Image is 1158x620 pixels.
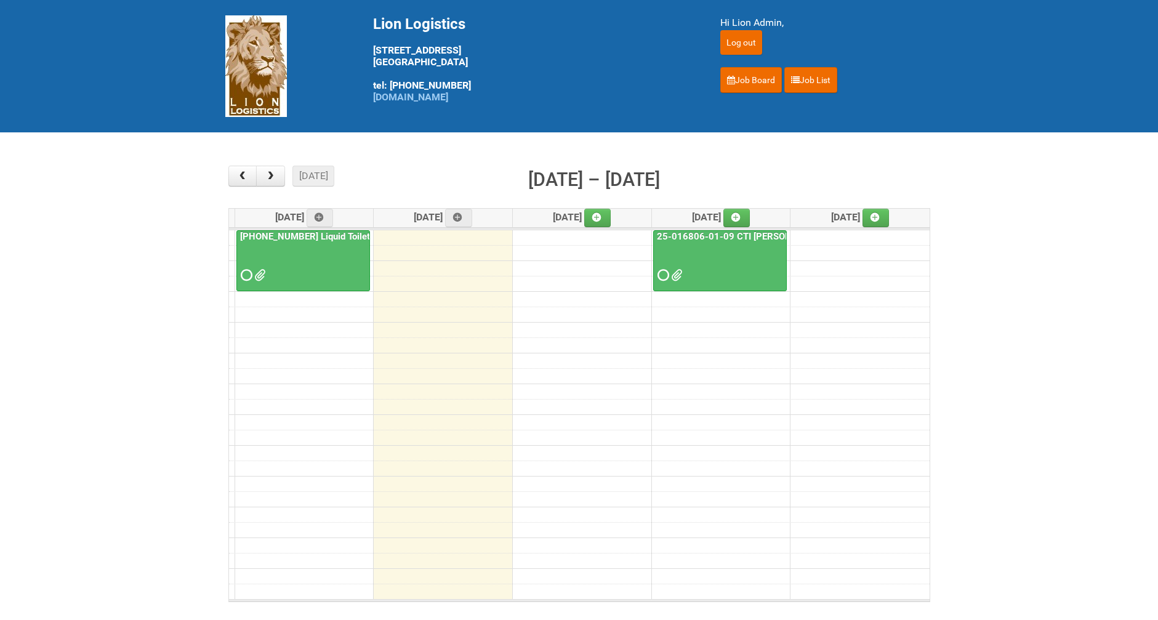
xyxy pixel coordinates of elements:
[653,230,787,292] a: 25-016806-01-09 CTI [PERSON_NAME] Bar Superior HUT
[553,211,611,223] span: [DATE]
[292,166,334,187] button: [DATE]
[528,166,660,194] h2: [DATE] – [DATE]
[225,60,287,71] a: Lion Logistics
[720,30,762,55] input: Log out
[720,15,933,30] div: Hi Lion Admin,
[654,231,901,242] a: 25-016806-01-09 CTI [PERSON_NAME] Bar Superior HUT
[671,271,680,280] span: LPF_REV - 25-016806-01-09.xlsx Dove CM Usage Instructions_V1.pdf MDN - 25-016806-01 MDN 2.xlsx JN...
[584,209,611,227] a: Add an event
[373,15,465,33] span: Lion Logistics
[236,230,370,292] a: [PHONE_NUMBER] Liquid Toilet Bowl Cleaner - Mailing 2
[254,271,263,280] span: MDN 24-096164-01 MDN Left over counts.xlsx MOR_Mailing 2 24-096164-01-08.xlsm Labels Mailing 2 24...
[373,15,690,103] div: [STREET_ADDRESS] [GEOGRAPHIC_DATA] tel: [PHONE_NUMBER]
[414,211,472,223] span: [DATE]
[831,211,890,223] span: [DATE]
[784,67,837,93] a: Job List
[225,15,287,117] img: Lion Logistics
[723,209,750,227] a: Add an event
[238,231,476,242] a: [PHONE_NUMBER] Liquid Toilet Bowl Cleaner - Mailing 2
[373,91,448,103] a: [DOMAIN_NAME]
[692,211,750,223] span: [DATE]
[720,67,782,93] a: Job Board
[862,209,890,227] a: Add an event
[275,211,334,223] span: [DATE]
[445,209,472,227] a: Add an event
[307,209,334,227] a: Add an event
[241,271,249,280] span: Requested
[657,271,666,280] span: Requested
